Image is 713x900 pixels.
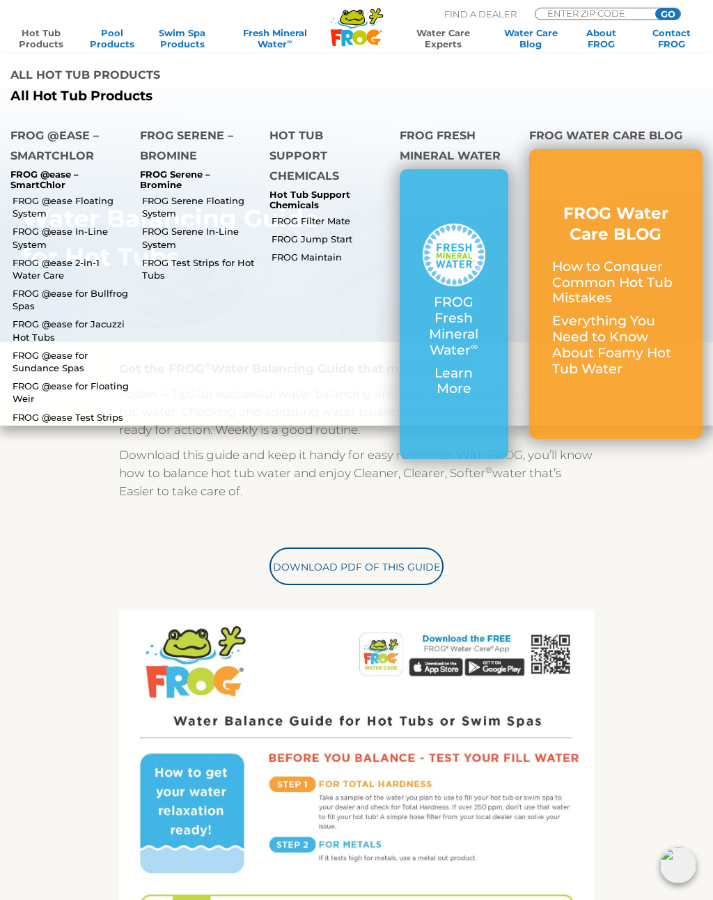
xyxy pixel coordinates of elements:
p: Hot Tub Support Chemicals [269,189,378,211]
a: FROG @ease for Bullfrog Spas [13,287,130,312]
a: AboutFROG [574,27,629,49]
a: FROG Water Care BLOG How to Conquer Common Hot Tub Mistakes Everything You Need to Know About Foa... [552,203,680,384]
a: Hot TubProducts [14,27,69,49]
p: How to Conquer Common Hot Tub Mistakes [552,259,680,307]
a: FROG Serene In-Line System [142,225,259,250]
input: Zip Code Form [546,8,640,18]
a: ContactFROG [644,27,699,49]
a: FROG @ease In-Line System [13,225,130,250]
h4: FROG Serene – Bromine [140,125,249,169]
img: openIcon [660,847,696,883]
sup: ® [485,465,492,475]
h4: FROG @ease – SmartChlor [10,125,119,169]
sup: ∞ [471,340,478,352]
a: PoolProducts [84,27,139,49]
a: Water CareExperts [399,27,487,49]
a: FROG @ease for Floating Weir [13,380,130,405]
a: FROG Jump Start [272,233,389,245]
h4: FROG Fresh Mineral Water [400,125,508,169]
a: Download PDF of this Guide [269,548,444,585]
p: Everything You Need to Know About Foamy Hot Tub Water [552,313,680,377]
input: GO [655,8,680,20]
a: Fresh MineralWater∞ [226,27,324,49]
h4: FROG Water Care Blog [529,125,703,149]
p: Download this guide and keep it handy for easy reference. With FROG, you’ll know how to balance h... [119,446,593,500]
a: FROG Fresh Mineral Water∞ Learn More [423,224,485,404]
a: FROG Filter Mate [272,215,389,227]
a: FROG @ease Test Strips [13,411,130,424]
a: FROG Test Strips for Hot Tubs [142,256,259,281]
a: FROG @ease for Jacuzzi Hot Tubs [13,318,130,343]
sup: ∞ [287,38,292,45]
a: FROG @ease Floating System [13,194,130,219]
p: Find A Dealer [444,8,517,20]
a: FROG @ease 2-in-1 Water Care [13,256,130,281]
h3: FROG Water Care BLOG [552,203,680,245]
a: Water CareBlog [503,27,558,49]
p: Learn More [423,366,485,398]
p: FROG @ease – SmartChlor [10,169,119,191]
h4: All Hot Tub Products [10,65,346,88]
h4: Hot Tub Support Chemicals [269,125,378,189]
a: FROG @ease for Sundance Spas [13,349,130,374]
a: FROG Maintain [272,251,389,263]
p: FROG Fresh Mineral Water [423,295,485,358]
a: All Hot Tub Products [10,88,346,104]
a: FROG Serene Floating System [142,194,259,219]
p: FROG Serene – Bromine [140,169,249,191]
a: Swim SpaProducts [155,27,210,49]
